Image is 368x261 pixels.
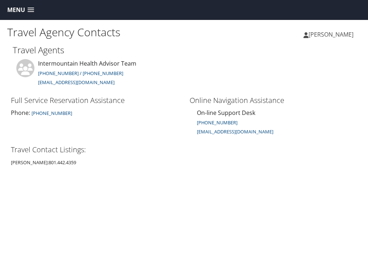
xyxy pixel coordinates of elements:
a: [EMAIL_ADDRESS][DOMAIN_NAME] [197,127,273,135]
a: [PHONE_NUMBER] / [PHONE_NUMBER] [38,70,123,76]
h3: Online Navigation Assistance [190,95,361,105]
h3: Full Service Reservation Assistance [11,95,182,105]
span: On-line Support Desk [197,109,255,117]
span: [PERSON_NAME] [309,30,353,38]
small: [EMAIL_ADDRESS][DOMAIN_NAME] [197,128,273,135]
a: Menu [4,4,38,16]
div: Phone: [11,108,182,117]
a: [EMAIL_ADDRESS][DOMAIN_NAME] [38,79,115,86]
h1: Travel Agency Contacts [7,25,184,40]
a: [PHONE_NUMBER] [30,109,72,117]
span: Menu [7,7,25,13]
a: [PHONE_NUMBER] [197,119,237,126]
h2: Travel Agents [13,44,355,56]
a: [PERSON_NAME] [303,24,361,45]
small: [PHONE_NUMBER] [32,110,72,116]
h3: Travel Contact Listings: [11,145,182,155]
small: [PERSON_NAME]: [11,159,76,166]
span: Intermountain Health Advisor Team [38,59,136,67]
span: 801.442.4359 [49,159,76,166]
